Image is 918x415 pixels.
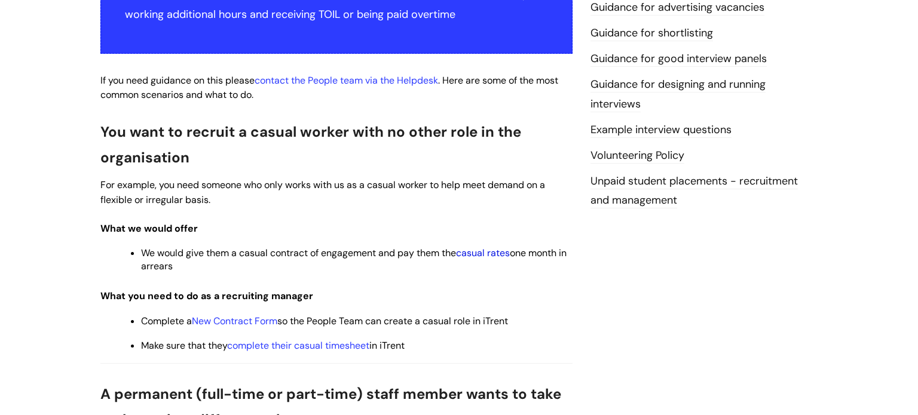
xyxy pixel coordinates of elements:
[590,77,766,112] a: Guidance for designing and running interviews
[100,222,198,235] span: What we would offer
[590,122,732,138] a: Example interview questions
[590,148,684,164] a: Volunteering Policy
[100,74,255,87] span: If you need guidance on this please
[100,122,521,167] span: You want to recruit a casual worker with no other role in the organisation
[255,74,438,87] a: contact the People team via the Helpdesk
[141,247,567,272] span: We would give them a casual contract of engagement and pay them the one month in arrears
[590,26,713,41] a: Guidance for shortlisting
[227,339,369,352] a: complete their casual timesheet
[456,247,510,259] a: casual rates
[100,290,313,302] span: What you need to do as a recruiting manager
[590,51,767,67] a: Guidance for good interview panels
[141,339,405,352] span: Make sure that they in iTrent
[192,315,277,327] a: New Contract Form
[590,174,798,208] a: Unpaid student placements - recruitment and management
[141,315,508,327] span: Complete a so the People Team can create a casual role in iTrent
[100,179,545,206] span: For example, you need someone who only works with us as a casual worker to help meet demand on a ...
